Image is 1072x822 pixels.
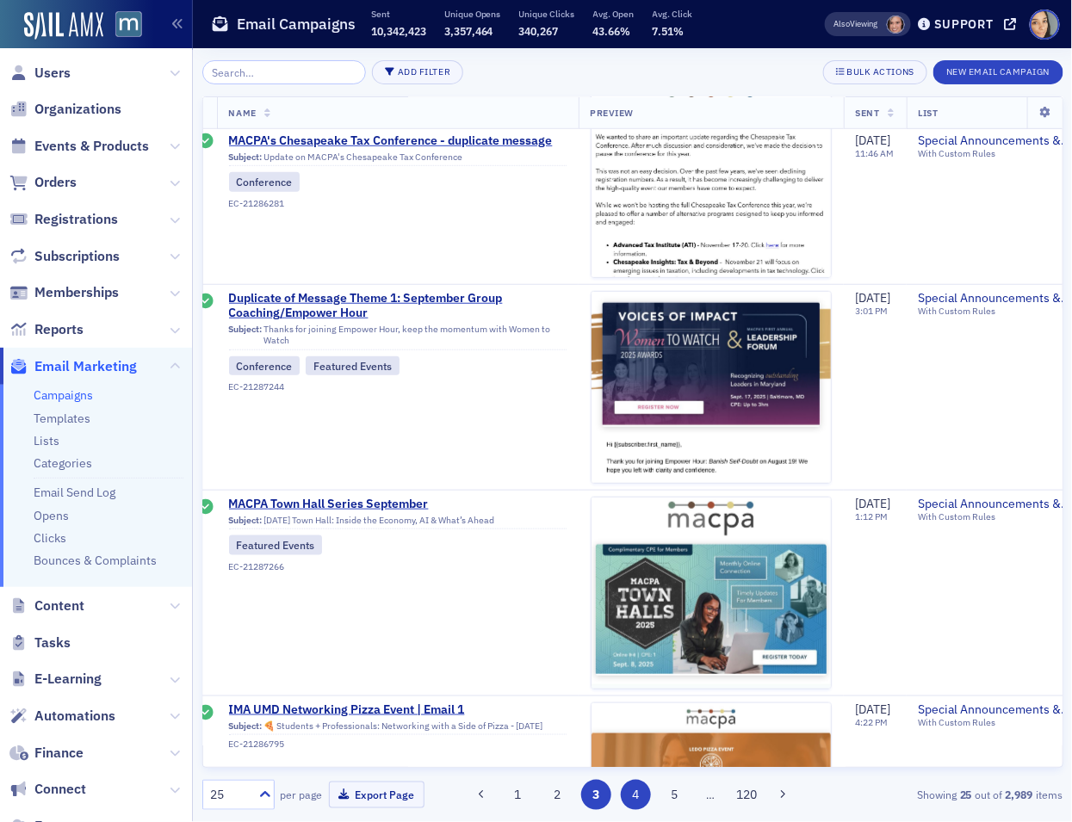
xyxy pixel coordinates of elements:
[34,553,157,568] a: Bounces & Complaints
[856,716,889,728] time: 4:22 PM
[34,320,84,339] span: Reports
[699,787,723,802] span: …
[229,324,263,346] span: Subject:
[34,455,92,471] a: Categories
[229,151,263,163] span: Subject:
[593,8,635,20] p: Avg. Open
[34,596,84,615] span: Content
[9,780,86,799] a: Connect
[34,387,93,403] a: Campaigns
[9,173,77,192] a: Orders
[9,247,120,266] a: Subscriptions
[34,780,86,799] span: Connect
[202,60,367,84] input: Search…
[834,18,851,29] div: Also
[229,561,567,572] div: EC-21287266
[34,670,102,689] span: E-Learning
[9,64,71,83] a: Users
[653,8,693,20] p: Avg. Click
[856,701,891,717] span: [DATE]
[834,18,878,30] span: Viewing
[103,11,142,40] a: View Homepage
[9,707,115,726] a: Automations
[856,496,891,511] span: [DATE]
[34,210,118,229] span: Registrations
[581,780,611,810] button: 3
[229,702,567,718] span: IMA UMD Networking Pizza Event | Email 1
[519,24,559,38] span: 340,267
[653,24,685,38] span: 7.51%
[957,787,976,802] strong: 25
[34,433,59,448] a: Lists
[856,305,889,317] time: 3:01 PM
[329,782,424,808] button: Export Page
[229,535,323,554] div: Featured Events
[919,107,939,119] span: List
[237,14,356,34] h1: Email Campaigns
[229,133,567,149] span: MACPA's Chesapeake Tax Conference - duplicate message
[503,780,533,810] button: 1
[34,707,115,726] span: Automations
[9,670,102,689] a: E-Learning
[306,356,400,375] div: Featured Events
[621,780,651,810] button: 4
[591,107,635,119] span: Preview
[444,24,493,38] span: 3,357,464
[9,100,121,119] a: Organizations
[887,15,905,34] span: Katie Foo
[211,786,249,804] div: 25
[934,16,994,32] div: Support
[9,320,84,339] a: Reports
[542,780,573,810] button: 2
[229,356,301,375] div: Conference
[593,24,631,38] span: 43.66%
[198,705,214,722] div: Sent
[34,357,137,376] span: Email Marketing
[856,107,880,119] span: Sent
[933,63,1063,78] a: New Email Campaign
[34,283,119,302] span: Memberships
[229,720,567,736] div: 🍕 Students + Professionals: Networking with a Side of Pizza - [DATE]
[229,291,567,321] a: Duplicate of Message Theme 1: September Group Coaching/Empower Hour
[34,508,69,523] a: Opens
[371,24,426,38] span: 10,342,423
[933,60,1063,84] button: New Email Campaign
[281,787,323,802] label: per page
[856,148,895,160] time: 11:46 AM
[34,64,71,83] span: Users
[444,8,501,20] p: Unique Opens
[229,515,567,530] div: [DATE] Town Hall: Inside the Economy, AI & What’s Ahead
[9,744,84,763] a: Finance
[9,357,137,376] a: Email Marketing
[788,787,1063,802] div: Showing out of items
[34,744,84,763] span: Finance
[229,324,567,350] div: Thanks for joining Empower Hour, keep the momentum with Women to Watch
[519,8,575,20] p: Unique Clicks
[198,499,214,516] div: Sent
[229,173,301,192] div: Conference
[229,720,263,732] span: Subject:
[856,510,889,522] time: 1:12 PM
[229,381,567,392] div: EC-21287244
[34,530,66,546] a: Clicks
[372,60,463,84] button: Add Filter
[229,107,257,119] span: Name
[9,283,119,302] a: Memberships
[198,133,214,151] div: Sent
[229,497,567,512] a: MACPA Town Hall Series September
[732,780,762,810] button: 120
[856,290,891,306] span: [DATE]
[34,411,90,426] a: Templates
[9,210,118,229] a: Registrations
[229,151,567,167] div: Update on MACPA's Chesapeake Tax Conference
[24,12,103,40] img: SailAMX
[115,11,142,38] img: SailAMX
[9,596,84,615] a: Content
[847,67,914,77] div: Bulk Actions
[229,739,567,750] div: EC-21286795
[34,485,115,500] a: Email Send Log
[229,198,567,209] div: EC-21286281
[1030,9,1060,40] span: Profile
